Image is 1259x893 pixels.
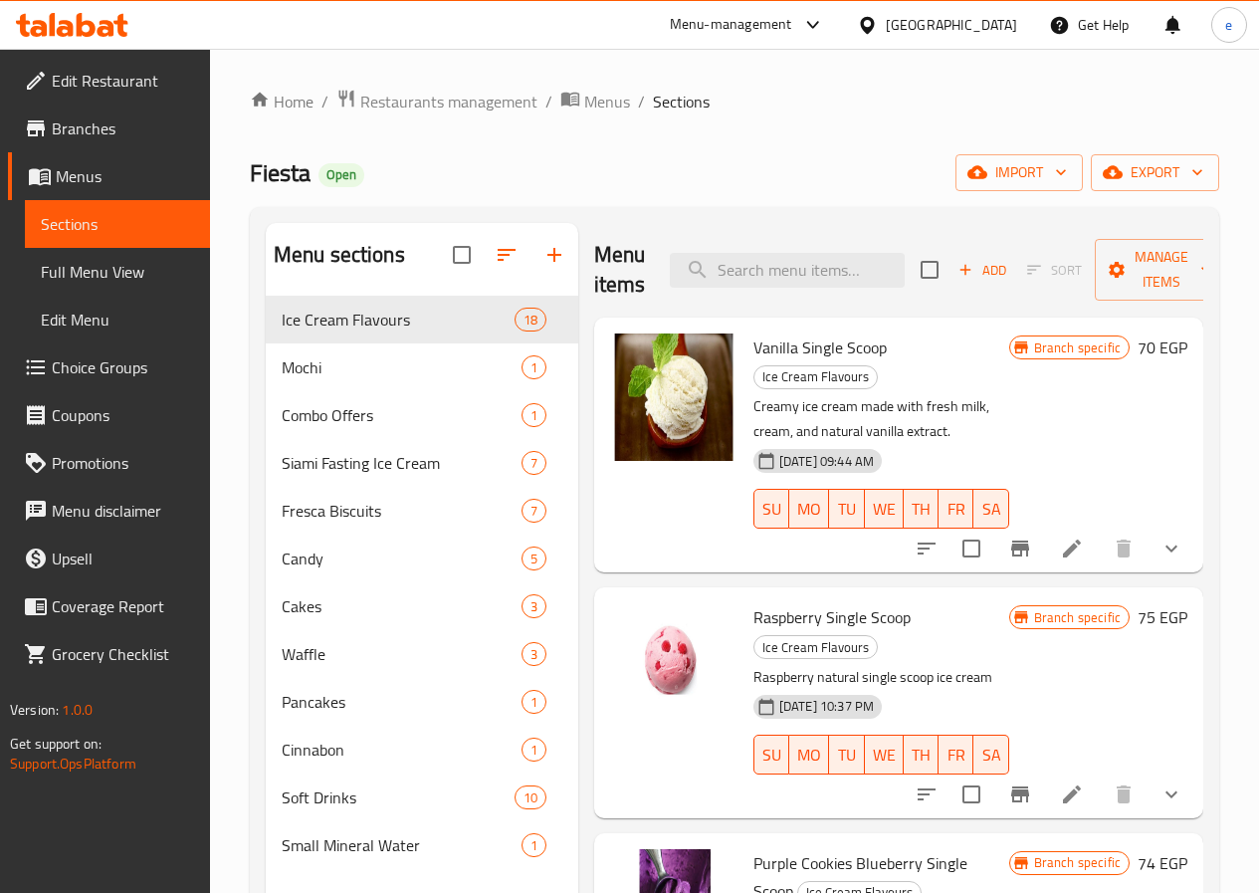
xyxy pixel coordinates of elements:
span: Version: [10,697,59,723]
span: FR [946,741,965,770]
a: Grocery Checklist [8,630,210,678]
button: delete [1100,771,1148,818]
a: Edit Menu [25,296,210,343]
div: Combo Offers1 [266,391,578,439]
div: Fresca Biscuits [282,499,522,523]
a: Coupons [8,391,210,439]
span: Select section [909,249,950,291]
span: Fiesta [250,150,311,195]
div: Open [318,163,364,187]
span: Branches [52,116,194,140]
span: TH [912,741,931,770]
button: import [955,154,1083,191]
span: MO [797,495,821,524]
a: Menus [560,89,630,114]
div: Small Mineral Water [282,833,522,857]
span: 5 [523,550,545,568]
span: e [1225,14,1232,36]
a: Branches [8,105,210,152]
h6: 74 EGP [1138,849,1187,877]
div: Small Mineral Water1 [266,821,578,869]
a: Full Menu View [25,248,210,296]
span: Open [318,166,364,183]
span: 10 [516,788,545,807]
span: WE [873,495,896,524]
div: items [522,690,546,714]
nav: breadcrumb [250,89,1219,114]
div: Ice Cream Flavours [753,635,878,659]
span: Add [955,259,1009,282]
div: Combo Offers [282,403,522,427]
div: Cakes3 [266,582,578,630]
span: Ice Cream Flavours [754,365,877,388]
div: items [522,547,546,570]
div: Cinnabon1 [266,726,578,774]
span: export [1107,160,1203,185]
li: / [638,90,645,113]
span: Menu disclaimer [52,499,194,523]
button: Branch-specific-item [996,525,1044,572]
button: WE [865,735,904,775]
span: Cinnabon [282,738,522,762]
a: Support.OpsPlatform [10,751,136,777]
div: items [522,738,546,762]
span: Branch specific [1026,338,1129,357]
span: [DATE] 10:37 PM [771,697,882,716]
button: sort-choices [903,525,950,572]
div: Candy5 [266,535,578,582]
a: Restaurants management [336,89,537,114]
span: Coverage Report [52,594,194,618]
div: Cakes [282,594,522,618]
a: Edit menu item [1060,782,1084,806]
a: Edit Restaurant [8,57,210,105]
div: Mochi1 [266,343,578,391]
span: Raspberry Single Scoop [753,602,911,632]
li: / [321,90,328,113]
span: Soft Drinks [282,785,515,809]
span: TH [912,495,931,524]
span: MO [797,741,821,770]
span: 1 [523,741,545,760]
div: Ice Cream Flavours [753,365,878,389]
h6: 75 EGP [1138,603,1187,631]
span: 7 [523,454,545,473]
span: Ice Cream Flavours [282,308,515,332]
span: SU [762,495,781,524]
span: Full Menu View [41,260,194,284]
span: Promotions [52,451,194,475]
span: Sections [41,212,194,236]
div: Siami Fasting Ice Cream [282,451,522,475]
button: SU [753,735,789,775]
span: Sort sections [483,231,530,279]
span: TU [837,495,856,524]
div: items [522,403,546,427]
button: show more [1148,771,1195,818]
span: Get support on: [10,731,102,757]
a: Promotions [8,439,210,487]
span: Edit Restaurant [52,69,194,93]
nav: Menu sections [266,288,578,877]
div: [GEOGRAPHIC_DATA] [886,14,1017,36]
span: 7 [523,502,545,521]
button: TH [904,735,939,775]
div: items [522,499,546,523]
h2: Menu sections [274,240,405,270]
span: Pancakes [282,690,522,714]
span: Coupons [52,403,194,427]
button: SA [973,735,1008,775]
span: Choice Groups [52,355,194,379]
a: Choice Groups [8,343,210,391]
h2: Menu items [594,240,646,300]
span: Edit Menu [41,308,194,332]
span: Menus [56,164,194,188]
span: WE [873,741,896,770]
svg: Show Choices [1159,782,1183,806]
a: Upsell [8,535,210,582]
span: Mochi [282,355,522,379]
span: Branch specific [1026,853,1129,872]
span: FR [946,495,965,524]
span: Vanilla Single Scoop [753,333,887,362]
span: 18 [516,311,545,330]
